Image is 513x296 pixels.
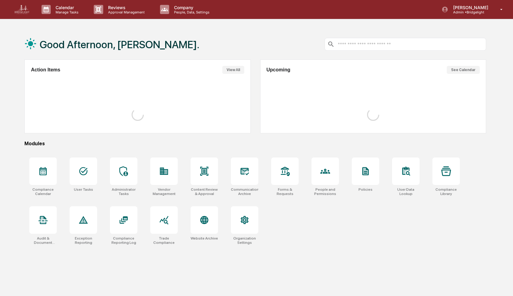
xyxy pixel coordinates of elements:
p: People, Data, Settings [169,10,213,14]
p: Company [169,5,213,10]
div: Trade Compliance [150,236,178,245]
img: logo [15,5,29,14]
p: Calendar [51,5,82,10]
div: Exception Reporting [70,236,97,245]
p: Approval Management [103,10,148,14]
div: Compliance Reporting Log [110,236,137,245]
p: [PERSON_NAME] [448,5,491,10]
div: Website Archive [191,236,218,240]
p: Manage Tasks [51,10,82,14]
div: Organization Settings [231,236,258,245]
div: Audit & Document Logs [29,236,57,245]
h2: Upcoming [267,67,290,73]
div: User Data Lookup [392,187,420,196]
h2: Action Items [31,67,60,73]
div: Content Review & Approval [191,187,218,196]
h1: Good Afternoon, [PERSON_NAME]. [40,38,199,51]
div: Vendor Management [150,187,178,196]
div: Compliance Library [432,187,460,196]
div: Compliance Calendar [29,187,57,196]
div: Policies [358,187,373,192]
div: Administrator Tasks [110,187,137,196]
button: View All [222,66,244,74]
button: See Calendar [447,66,480,74]
div: User Tasks [74,187,93,192]
div: Modules [24,141,486,146]
p: Reviews [103,5,148,10]
div: Forms & Requests [271,187,299,196]
div: People and Permissions [311,187,339,196]
p: Admin • Bridgelight [448,10,491,14]
div: Communications Archive [231,187,258,196]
